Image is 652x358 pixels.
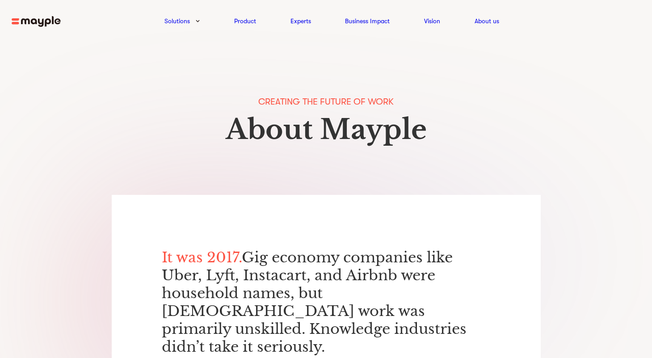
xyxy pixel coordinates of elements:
[234,16,256,26] a: Product
[162,248,242,266] span: It was 2017.
[475,16,499,26] a: About us
[12,16,61,27] img: mayple-logo
[345,16,390,26] a: Business Impact
[196,20,200,22] img: arrow-down
[424,16,440,26] a: Vision
[290,16,311,26] a: Experts
[164,16,190,26] a: Solutions
[162,248,491,356] p: Gig economy companies like Uber, Lyft, Instacart, and Airbnb were household names, but [DEMOGRAPH...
